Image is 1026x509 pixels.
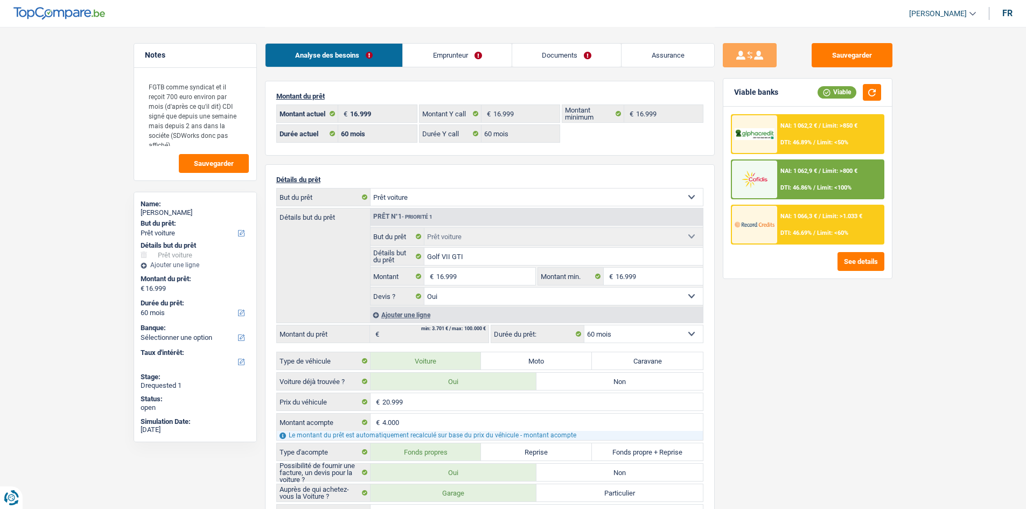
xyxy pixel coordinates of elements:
[371,443,481,461] label: Fonds propres
[370,325,382,343] span: €
[817,184,851,191] span: Limit: <100%
[277,443,371,461] label: Type d'acompte
[735,128,774,141] img: AlphaCredit
[780,139,812,146] span: DTI: 46.89%
[420,125,481,142] label: Durée Y call
[141,324,248,332] label: Banque:
[813,139,815,146] span: /
[141,426,250,434] div: [DATE]
[141,373,250,381] div: Stage:
[371,464,537,481] label: Oui
[622,44,714,67] a: Assurance
[420,105,481,122] label: Montant Y call
[141,208,250,217] div: [PERSON_NAME]
[277,431,703,440] div: Le montant du prêt est automatiquement recalculé sur base du prix du véhicule - montant acompte
[141,241,250,250] div: Détails but du prêt
[536,484,703,501] label: Particulier
[277,105,339,122] label: Montant actuel
[371,228,425,245] label: But du prêt
[822,168,857,175] span: Limit: >800 €
[277,393,371,410] label: Prix du véhicule
[536,464,703,481] label: Non
[813,184,815,191] span: /
[812,43,892,67] button: Sauvegarder
[481,105,493,122] span: €
[141,395,250,403] div: Status:
[277,464,371,481] label: Possibilité de fournir une facture, un devis pour la voiture ?
[421,326,486,331] div: min: 3.701 € / max: 100.000 €
[371,288,425,305] label: Devis ?
[735,169,774,189] img: Cofidis
[624,105,636,122] span: €
[819,213,821,220] span: /
[141,261,250,269] div: Ajouter une ligne
[141,403,250,412] div: open
[141,381,250,390] div: Drequested 1
[780,229,812,236] span: DTI: 46.69%
[371,393,382,410] span: €
[13,7,105,20] img: TopCompare Logo
[822,122,857,129] span: Limit: >850 €
[277,189,371,206] label: But du prêt
[901,5,976,23] a: [PERSON_NAME]
[780,122,817,129] span: NAI: 1 062,2 €
[491,325,584,343] label: Durée du prêt:
[141,219,248,228] label: But du prêt:
[277,125,339,142] label: Durée actuel
[277,373,371,390] label: Voiture déjà trouvée ?
[141,200,250,208] div: Name:
[780,213,817,220] span: NAI: 1 066,3 €
[141,299,248,308] label: Durée du prêt:
[1002,8,1013,18] div: fr
[371,484,537,501] label: Garage
[481,443,592,461] label: Reprise
[818,86,856,98] div: Viable
[194,160,234,167] span: Sauvegarder
[141,284,144,293] span: €
[338,105,350,122] span: €
[817,229,848,236] span: Limit: <60%
[371,268,425,285] label: Montant
[562,105,624,122] label: Montant minimum
[179,154,249,173] button: Sauvegarder
[822,213,862,220] span: Limit: >1.033 €
[536,373,703,390] label: Non
[734,88,778,97] div: Viable banks
[909,9,967,18] span: [PERSON_NAME]
[481,352,592,369] label: Moto
[424,268,436,285] span: €
[141,417,250,426] div: Simulation Date:
[735,214,774,234] img: Record Credits
[592,352,703,369] label: Caravane
[371,373,537,390] label: Oui
[538,268,604,285] label: Montant min.
[277,208,370,221] label: Détails but du prêt
[813,229,815,236] span: /
[371,414,382,431] span: €
[277,325,370,343] label: Montant du prêt
[780,168,817,175] span: NAI: 1 062,9 €
[604,268,616,285] span: €
[819,168,821,175] span: /
[370,307,703,323] div: Ajouter une ligne
[145,51,246,60] h5: Notes
[780,184,812,191] span: DTI: 46.86%
[277,414,371,431] label: Montant acompte
[276,176,703,184] p: Détails du prêt
[837,252,884,271] button: See details
[819,122,821,129] span: /
[402,214,432,220] span: - Priorité 1
[817,139,848,146] span: Limit: <50%
[592,443,703,461] label: Fonds propre + Reprise
[141,348,248,357] label: Taux d'intérêt:
[266,44,403,67] a: Analyse des besoins
[277,352,371,369] label: Type de véhicule
[371,213,435,220] div: Prêt n°1
[371,352,481,369] label: Voiture
[276,92,703,100] p: Montant du prêt
[512,44,622,67] a: Documents
[277,484,371,501] label: Auprès de qui achetez-vous la Voiture ?
[371,248,425,265] label: Détails but du prêt
[141,275,248,283] label: Montant du prêt:
[403,44,512,67] a: Emprunteur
